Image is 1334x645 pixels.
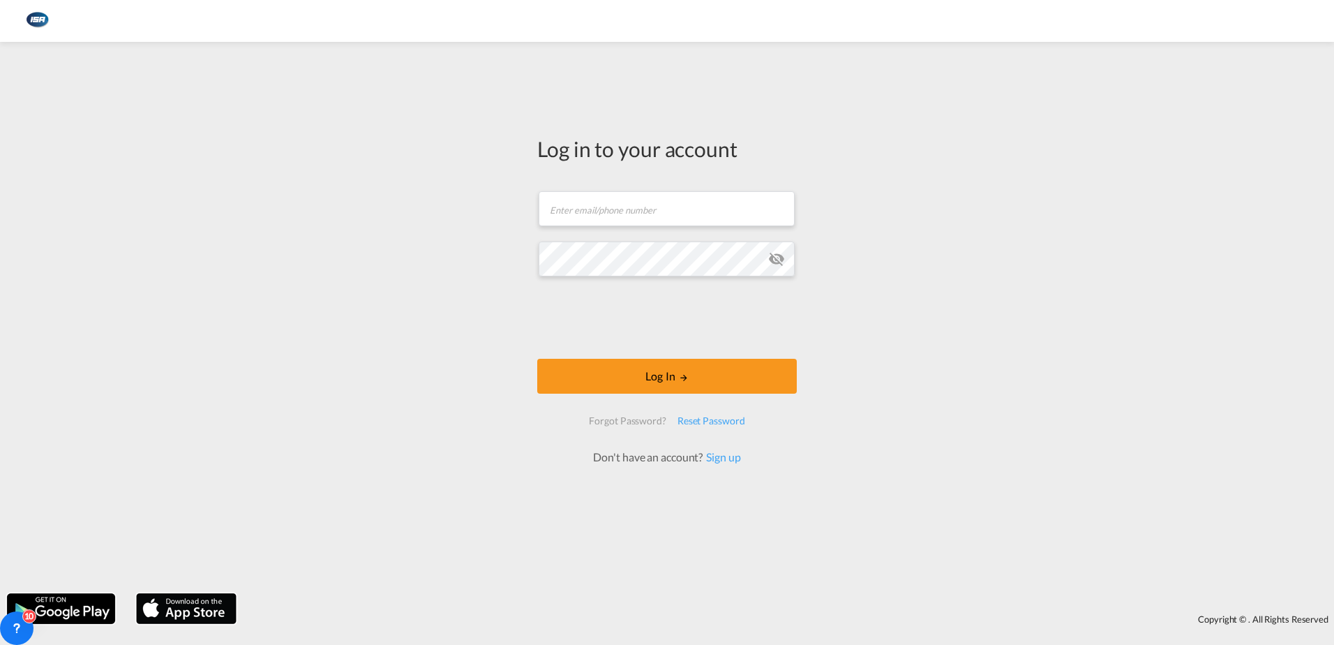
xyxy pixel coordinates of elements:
div: Don't have an account? [578,450,756,465]
img: 1aa151c0c08011ec8d6f413816f9a227.png [21,6,52,37]
div: Log in to your account [537,134,797,163]
input: Enter email/phone number [539,191,795,226]
img: google.png [6,592,117,625]
div: Copyright © . All Rights Reserved [243,607,1334,631]
img: apple.png [135,592,238,625]
div: Forgot Password? [583,408,671,433]
a: Sign up [703,450,740,464]
iframe: reCAPTCHA [561,290,773,345]
button: LOGIN [537,359,797,394]
md-icon: icon-eye-off [768,251,785,267]
div: Reset Password [672,408,751,433]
